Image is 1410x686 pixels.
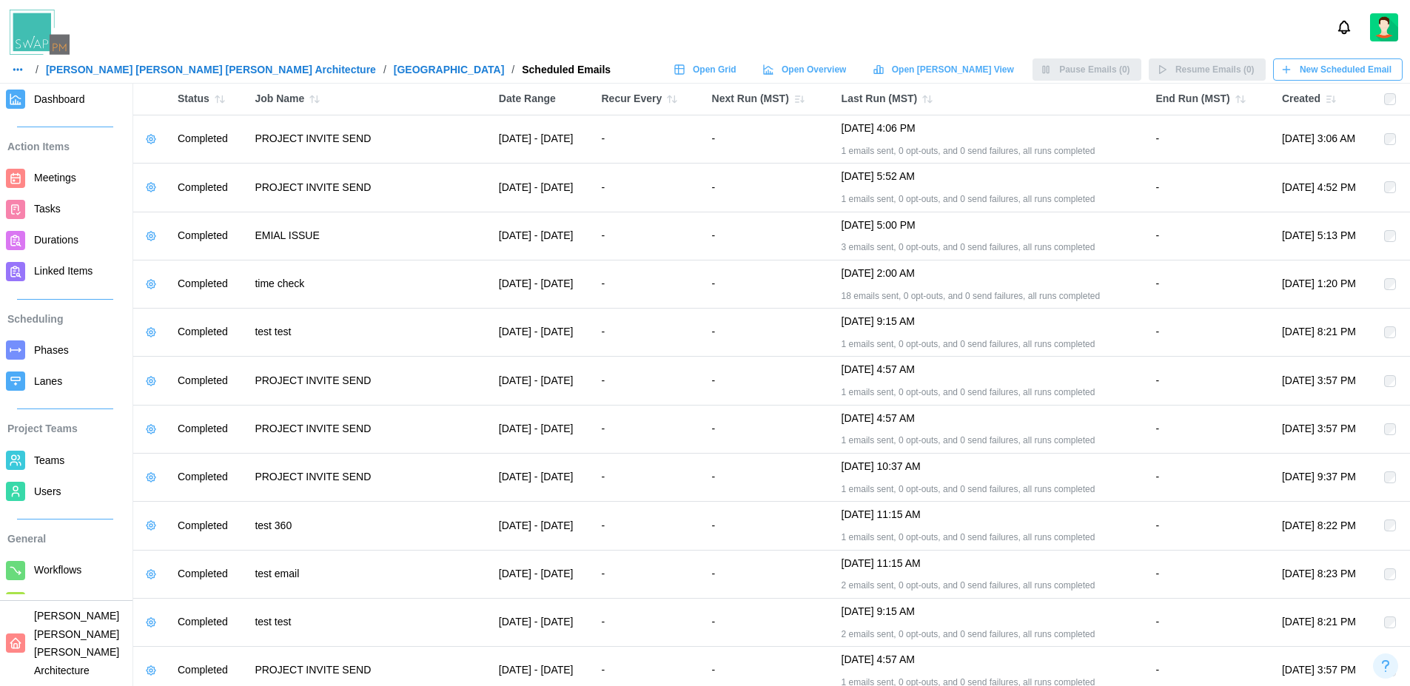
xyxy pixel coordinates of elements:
[170,309,247,357] td: Completed
[247,357,491,405] td: PROJECT INVITE SEND
[842,386,1141,400] div: 1 emails sent, 0 opt-outs, and 0 send failures, all runs completed
[1275,453,1377,501] td: [DATE] 9:37 PM
[10,10,70,55] img: Swap PM Logo
[170,550,247,598] td: Completed
[34,375,62,387] span: Lanes
[170,357,247,405] td: Completed
[705,115,834,164] td: -
[247,598,491,646] td: test test
[842,144,1141,158] div: 1 emails sent, 0 opt-outs, and 0 send failures, all runs completed
[1275,309,1377,357] td: [DATE] 8:21 PM
[511,64,514,75] div: /
[842,289,1141,303] div: 18 emails sent, 0 opt-outs, and 0 send failures, all runs completed
[491,115,594,164] td: [DATE] - [DATE]
[491,164,594,212] td: [DATE] - [DATE]
[491,405,594,453] td: [DATE] - [DATE]
[1275,550,1377,598] td: [DATE] 8:23 PM
[255,89,483,110] div: Job Name
[892,59,1014,80] span: Open [PERSON_NAME] View
[247,212,491,260] td: EMIAL ISSUE
[594,164,705,212] td: -
[705,260,834,308] td: -
[1148,115,1274,164] td: -
[842,218,1141,234] div: [DATE] 5:00 PM
[842,241,1141,255] div: 3 emails sent, 0 opt-outs, and 0 send failures, all runs completed
[594,260,705,308] td: -
[842,192,1141,206] div: 1 emails sent, 0 opt-outs, and 0 send failures, all runs completed
[594,115,705,164] td: -
[865,58,1024,81] a: Open [PERSON_NAME] View
[170,212,247,260] td: Completed
[1332,15,1357,40] button: Notifications
[247,405,491,453] td: PROJECT INVITE SEND
[1282,89,1369,110] div: Created
[1300,59,1391,80] span: New Scheduled Email
[46,64,376,75] a: [PERSON_NAME] [PERSON_NAME] [PERSON_NAME] Architecture
[1275,357,1377,405] td: [DATE] 3:57 PM
[34,564,81,576] span: Workflows
[499,91,587,107] div: Date Range
[1275,598,1377,646] td: [DATE] 8:21 PM
[842,459,1141,475] div: [DATE] 10:37 AM
[705,502,834,550] td: -
[842,362,1141,378] div: [DATE] 4:57 AM
[34,610,119,676] span: [PERSON_NAME] [PERSON_NAME] [PERSON_NAME] Architecture
[491,598,594,646] td: [DATE] - [DATE]
[842,556,1141,572] div: [DATE] 11:15 AM
[842,531,1141,545] div: 1 emails sent, 0 opt-outs, and 0 send failures, all runs completed
[693,59,736,80] span: Open Grid
[1275,164,1377,212] td: [DATE] 4:52 PM
[1148,550,1274,598] td: -
[842,628,1141,642] div: 2 emails sent, 0 opt-outs, and 0 send failures, all runs completed
[594,405,705,453] td: -
[666,58,748,81] a: Open Grid
[1370,13,1398,41] a: Zulqarnain Khalil
[594,550,705,598] td: -
[34,203,61,215] span: Tasks
[34,234,78,246] span: Durations
[178,89,240,110] div: Status
[705,357,834,405] td: -
[842,482,1141,497] div: 1 emails sent, 0 opt-outs, and 0 send failures, all runs completed
[1275,260,1377,308] td: [DATE] 1:20 PM
[842,411,1141,427] div: [DATE] 4:57 AM
[170,453,247,501] td: Completed
[394,64,505,75] a: [GEOGRAPHIC_DATA]
[491,357,594,405] td: [DATE] - [DATE]
[842,652,1141,668] div: [DATE] 4:57 AM
[383,64,386,75] div: /
[34,485,61,497] span: Users
[1148,453,1274,501] td: -
[1148,309,1274,357] td: -
[247,164,491,212] td: PROJECT INVITE SEND
[594,212,705,260] td: -
[705,550,834,598] td: -
[842,314,1141,330] div: [DATE] 9:15 AM
[705,309,834,357] td: -
[712,89,827,110] div: Next Run (MST)
[34,344,69,356] span: Phases
[247,453,491,501] td: PROJECT INVITE SEND
[705,164,834,212] td: -
[705,405,834,453] td: -
[522,64,611,75] div: Scheduled Emails
[594,453,705,501] td: -
[247,502,491,550] td: test 360
[247,309,491,357] td: test test
[491,502,594,550] td: [DATE] - [DATE]
[594,598,705,646] td: -
[842,266,1141,282] div: [DATE] 2:00 AM
[491,212,594,260] td: [DATE] - [DATE]
[755,58,858,81] a: Open Overview
[34,265,93,277] span: Linked Items
[1370,13,1398,41] img: 2Q==
[491,550,594,598] td: [DATE] - [DATE]
[34,454,64,466] span: Teams
[602,89,697,110] div: Recur Every
[170,164,247,212] td: Completed
[1148,598,1274,646] td: -
[842,89,1141,110] div: Last Run (MST)
[1148,357,1274,405] td: -
[782,59,846,80] span: Open Overview
[34,93,85,105] span: Dashboard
